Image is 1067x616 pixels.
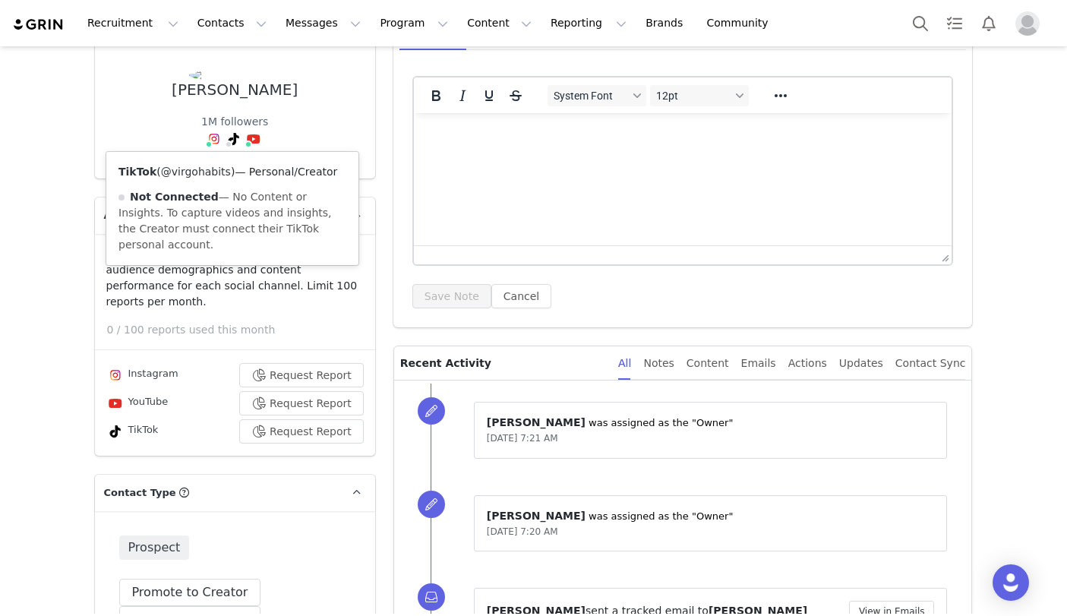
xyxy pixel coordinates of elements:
[12,17,65,32] img: grin logo
[208,133,220,145] img: instagram.svg
[487,508,935,524] p: ⁨ ⁩ was assigned as the "Owner"
[201,114,268,130] div: 1M followers
[458,6,541,40] button: Content
[106,246,364,310] p: Request a detailed report of this creator's audience demographics and content performance for eac...
[78,6,188,40] button: Recruitment
[189,69,280,81] img: c9a3817b-59e4-4e86-8318-ef6978be9d84.jpg
[118,191,332,251] span: — No Content or Insights. To capture videos and insights, the Creator must connect their TikTok p...
[476,85,502,106] button: Underline
[235,166,337,178] span: — Personal/Creator
[119,535,190,560] span: Prospect
[636,6,696,40] a: Brands
[650,85,749,106] button: Font sizes
[400,346,606,380] p: Recent Activity
[239,363,364,387] button: Request Report
[839,346,883,381] div: Updates
[1006,11,1055,36] button: Profile
[741,346,776,381] div: Emails
[895,346,966,381] div: Contact Sync
[188,6,276,40] button: Contacts
[656,90,731,102] span: 12pt
[487,433,558,444] span: [DATE] 7:21 AM
[239,391,364,415] button: Request Report
[161,166,231,178] a: @virgohabits
[423,85,449,106] button: Bold
[412,284,491,308] button: Save Note
[119,579,261,606] button: Promote to Creator
[491,284,551,308] button: Cancel
[450,85,475,106] button: Italic
[487,526,558,537] span: [DATE] 7:20 AM
[487,510,586,522] span: [PERSON_NAME]
[548,85,646,106] button: Fonts
[936,246,952,264] div: Press the Up and Down arrow keys to resize the editor.
[1015,11,1040,36] img: placeholder-profile.jpg
[276,6,370,40] button: Messages
[687,346,729,381] div: Content
[768,85,794,106] button: Reveal or hide additional toolbar items
[130,191,219,203] strong: Not Connected
[106,422,159,441] div: TikTok
[788,346,827,381] div: Actions
[487,415,935,431] p: ⁨ ⁩ was assigned as the "Owner"
[156,166,235,178] span: ( )
[118,166,156,178] strong: TikTok
[172,81,298,99] div: [PERSON_NAME]
[107,322,375,338] p: 0 / 100 reports used this month
[106,394,169,412] div: YouTube
[993,564,1029,601] div: Open Intercom Messenger
[618,346,631,381] div: All
[698,6,784,40] a: Community
[371,6,457,40] button: Program
[904,6,937,40] button: Search
[106,366,178,384] div: Instagram
[487,416,586,428] span: [PERSON_NAME]
[414,113,952,245] iframe: Rich Text Area
[109,369,122,381] img: instagram.svg
[239,419,364,444] button: Request Report
[554,90,628,102] span: System Font
[503,85,529,106] button: Strikethrough
[104,208,203,223] span: Audience Reports
[104,485,176,501] span: Contact Type
[938,6,971,40] a: Tasks
[972,6,1005,40] button: Notifications
[541,6,636,40] button: Reporting
[643,346,674,381] div: Notes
